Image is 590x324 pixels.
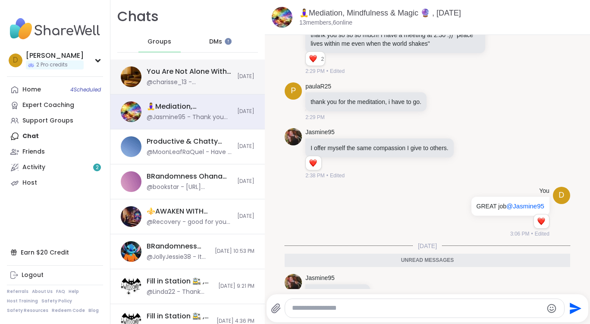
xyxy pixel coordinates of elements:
span: [DATE] [237,178,254,185]
div: Unread messages [285,254,570,267]
button: Reactions: love [537,218,546,225]
a: 🧘‍♀️Mediation, Mindfulness & Magic 🔮 , [DATE] [299,9,461,17]
div: @JollyJessie38 - It wouldn't forfeit the other stuff so I had to fight with it [147,253,210,261]
div: Support Groups [22,116,73,125]
span: [DATE] [413,242,442,250]
p: I offer myself the same compassion I give to others. [311,144,449,152]
div: Activity [22,163,45,172]
span: 2:29 PM [305,67,325,75]
img: BRandomness last call, Oct 14 [121,241,141,262]
img: BRandomness Ohana Open Forum, Oct 14 [121,171,141,192]
div: ⚜️AWAKEN WITH BEAUTIFUL SOULS⚜️, [DATE] [147,207,232,216]
img: You Are Not Alone With This™, Oct 15 [121,66,141,87]
a: FAQ [56,289,65,295]
div: Reaction list [306,156,321,170]
a: Host Training [7,298,38,304]
a: Blog [88,308,99,314]
p: GREAT job [477,202,544,211]
div: Expert Coaching [22,101,74,110]
span: 4 Scheduled [70,86,101,93]
div: Earn $20 Credit [7,245,103,260]
span: DMs [209,38,222,46]
span: Groups [147,38,171,46]
button: Reactions: love [308,160,317,167]
iframe: Spotlight [225,38,232,45]
img: https://sharewell-space-live.sfo3.digitaloceanspaces.com/user-generated/0818d3a5-ec43-4745-9685-c... [285,274,302,291]
div: @bookstar - [URL][DOMAIN_NAME] [147,183,232,192]
span: [DATE] [237,143,254,150]
a: Expert Coaching [7,98,103,113]
span: • [326,172,328,179]
img: https://sharewell-space-live.sfo3.digitaloceanspaces.com/user-generated/0818d3a5-ec43-4745-9685-c... [285,128,302,145]
div: Host [22,179,37,187]
span: D [13,55,18,66]
div: 🧘‍♀️Mediation, Mindfulness & Magic 🔮 , [DATE] [147,102,232,111]
span: [DATE] 10:53 PM [215,248,254,255]
div: Logout [22,271,44,280]
div: [PERSON_NAME] [26,51,84,60]
div: Home [22,85,41,94]
div: @Recovery - good for you aime [147,218,232,226]
div: You Are Not Alone With This™, [DATE] [147,67,232,76]
div: Fill in Station 🚉 , [DATE] [147,311,211,321]
a: Logout [7,267,103,283]
p: thank you for the meditation, i have to go. [311,98,421,106]
div: BRandomness last call, [DATE] [147,242,210,251]
span: Edited [330,67,345,75]
a: paulaR25 [305,82,331,91]
button: Send [565,299,584,318]
a: Home4Scheduled [7,82,103,98]
div: Productive & Chatty Body Doubling Pt 2, [DATE] [147,137,232,146]
div: @charisse_13 - @JonathanListens I’m guilty of this [DATE], my apologies [PERSON_NAME]! I honestly... [147,78,232,87]
span: [DATE] 9:21 PM [218,283,254,290]
img: ShareWell Nav Logo [7,14,103,44]
a: Safety Resources [7,308,48,314]
h4: You [539,187,549,195]
span: 3:06 PM [510,230,530,238]
span: 2 [96,164,99,171]
div: @Linda22 - Thank you [PERSON_NAME]! [147,288,213,296]
button: Reactions: love [308,55,317,62]
a: About Us [32,289,53,295]
span: [DATE] [237,73,254,80]
img: 🧘‍♀️Mediation, Mindfulness & Magic 🔮 , Oct 15 [272,7,292,28]
img: Productive & Chatty Body Doubling Pt 2, Oct 15 [121,136,141,157]
a: Support Groups [7,113,103,129]
img: Fill in Station 🚉 , Oct 14 [121,276,141,297]
a: Activity2 [7,160,103,175]
span: @Jasmine95 [506,202,544,210]
div: BRandomness Ohana Open Forum, [DATE] [147,172,232,181]
img: 🧘‍♀️Mediation, Mindfulness & Magic 🔮 , Oct 15 [121,101,141,122]
a: Safety Policy [41,298,72,304]
h1: Chats [117,7,159,26]
a: Friends [7,144,103,160]
span: 2 Pro credits [36,61,68,69]
div: @Jasmine95 - Thank you so much! [147,113,232,122]
span: [DATE] [237,213,254,220]
span: Edited [535,230,549,238]
span: p [291,85,296,97]
span: D [559,189,564,201]
p: 13 members, 6 online [299,19,352,27]
span: • [326,67,328,75]
span: 2:29 PM [305,113,325,121]
a: Redeem Code [52,308,85,314]
a: Jasmine95 [305,274,335,283]
span: 2:38 PM [305,172,325,179]
img: ⚜️AWAKEN WITH BEAUTIFUL SOULS⚜️, Oct 15 [121,206,141,227]
p: thank you so so so much! I have a meeting at 2:30 :)) "peace lives within me even when the world ... [311,31,480,48]
div: Reaction list [534,214,549,228]
a: Jasmine95 [305,128,335,137]
a: Referrals [7,289,28,295]
span: • [531,230,533,238]
button: Emoji picker [546,303,557,314]
span: Edited [330,172,345,179]
div: Friends [22,148,45,156]
div: Reaction list [306,52,321,66]
span: [DATE] [237,108,254,115]
textarea: Type your message [292,304,543,313]
span: 2 [321,55,325,63]
a: Host [7,175,103,191]
div: @MoonLeafRaQuel - Have a great day everyone .... leaving a bit early. [147,148,232,157]
div: Fill in Station 🚉 , [DATE] [147,277,213,286]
